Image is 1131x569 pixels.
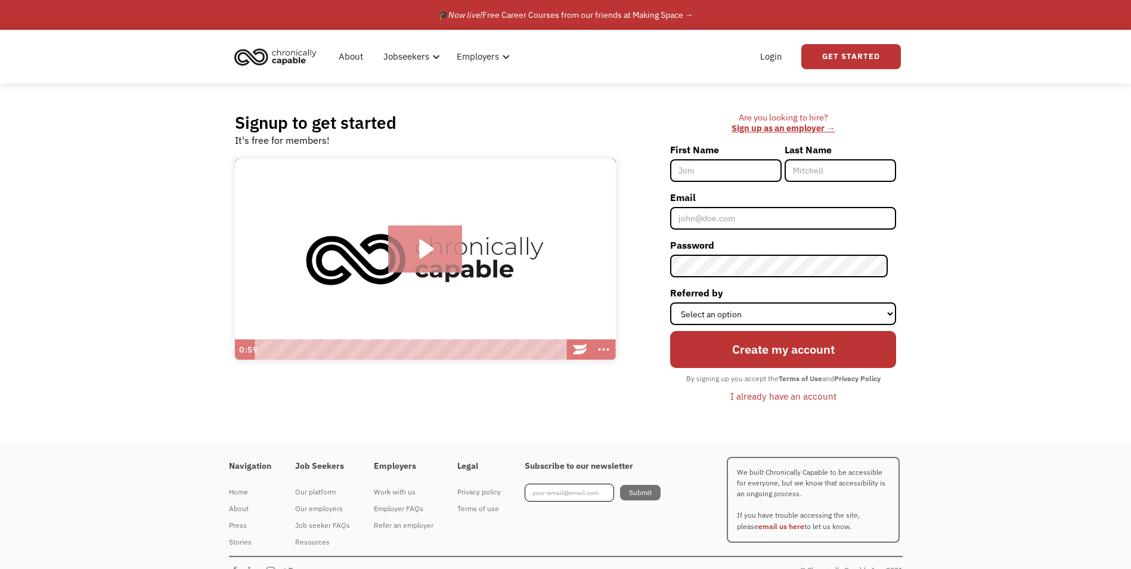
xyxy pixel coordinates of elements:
a: Our employers [295,500,350,517]
div: Our platform [295,485,350,499]
div: It's free for members! [235,133,330,147]
div: 🎓 Free Career Courses from our friends at Making Space → [438,8,693,22]
h2: Signup to get started [235,112,396,133]
a: Wistia Logo -- Learn More [568,339,592,360]
h4: Navigation [229,461,271,472]
div: Our employers [295,502,350,516]
input: john@doe.com [670,207,896,230]
div: By signing up you accept the and [680,371,887,386]
label: Referred by [670,283,896,302]
a: About [229,500,271,517]
a: Get Started [801,44,901,69]
img: Introducing Chronically Capable [235,159,616,360]
input: Submit [620,485,661,500]
div: Refer an employer [374,518,433,533]
a: Refer an employer [374,517,433,534]
input: Create my account [670,331,896,368]
h4: Subscribe to our newsletter [525,461,661,472]
a: Job seeker FAQs [295,517,350,534]
input: your-email@email.com [525,484,614,502]
div: Playbar [261,339,562,360]
a: I already have an account [721,386,845,406]
input: Mitchell [785,159,896,182]
a: Stories [229,534,271,551]
div: Are you looking to hire? ‍ [670,112,896,134]
div: Employer FAQs [374,502,433,516]
button: Play Video: Introducing Chronically Capable [388,225,463,273]
h4: Legal [457,461,501,472]
div: Job seeker FAQs [295,518,350,533]
div: Privacy policy [457,485,501,499]
div: Home [229,485,271,499]
label: Last Name [785,140,896,159]
label: Password [670,236,896,255]
h4: Employers [374,461,433,472]
a: Terms of use [457,500,501,517]
input: Joni [670,159,782,182]
a: Home [229,484,271,500]
a: Privacy policy [457,484,501,500]
form: Footer Newsletter [525,484,661,502]
p: We built Chronically Capable to be accessible for everyone, but we know that accessibility is an ... [727,457,900,543]
a: Our platform [295,484,350,500]
div: Resources [295,535,350,549]
div: Press [229,518,271,533]
h4: Job Seekers [295,461,350,472]
div: I already have an account [730,389,836,403]
div: Employers [457,50,499,64]
a: Work with us [374,484,433,500]
div: About [229,502,271,516]
em: Now live! [448,10,482,20]
strong: Terms of Use [779,374,822,383]
img: Chronically Capable logo [231,44,320,70]
a: Employer FAQs [374,500,433,517]
a: Sign up as an employer → [732,122,835,134]
div: Terms of use [457,502,501,516]
a: home [231,44,326,70]
div: Work with us [374,485,433,499]
div: Jobseekers [383,50,429,64]
div: Stories [229,535,271,549]
a: Login [753,38,789,76]
a: Press [229,517,271,534]
label: Email [670,188,896,207]
label: First Name [670,140,782,159]
div: Employers [450,38,513,76]
button: Show more buttons [592,339,616,360]
a: email us here [758,522,804,531]
a: About [331,38,370,76]
div: Jobseekers [376,38,444,76]
strong: Privacy Policy [834,374,881,383]
a: Resources [295,534,350,551]
form: Member-Signup-Form [670,140,896,407]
